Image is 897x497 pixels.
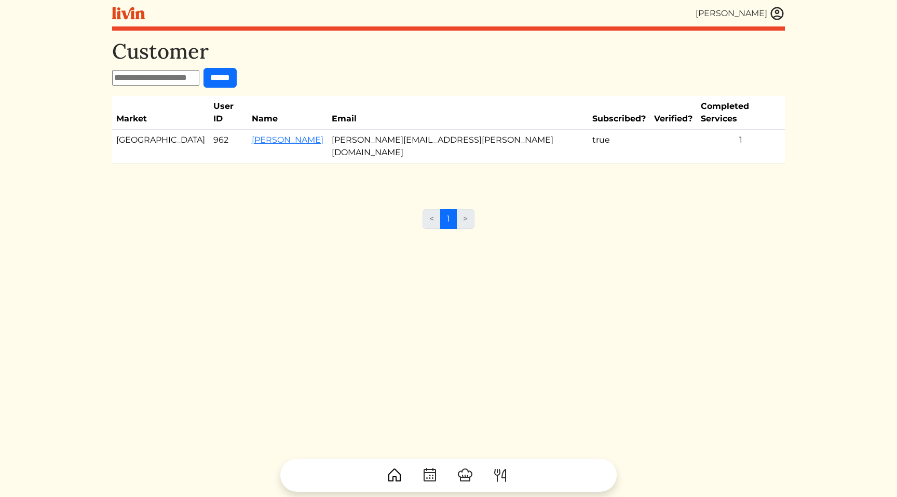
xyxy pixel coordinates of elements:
[588,96,650,130] th: Subscribed?
[492,467,509,484] img: ForkKnife-55491504ffdb50bab0c1e09e7649658475375261d09fd45db06cec23bce548bf.svg
[696,7,767,20] div: [PERSON_NAME]
[328,96,589,130] th: Email
[112,39,785,64] h1: Customer
[386,467,403,484] img: House-9bf13187bcbb5817f509fe5e7408150f90897510c4275e13d0d5fca38e0b5951.svg
[423,209,474,237] nav: Page
[112,7,145,20] img: livin-logo-a0d97d1a881af30f6274990eb6222085a2533c92bbd1e4f22c21b4f0d0e3210c.svg
[112,130,209,163] td: [GEOGRAPHIC_DATA]
[769,6,785,21] img: user_account-e6e16d2ec92f44fc35f99ef0dc9cddf60790bfa021a6ecb1c896eb5d2907b31c.svg
[248,96,328,130] th: Name
[440,209,457,229] a: 1
[209,96,248,130] th: User ID
[457,467,473,484] img: ChefHat-a374fb509e4f37eb0702ca99f5f64f3b6956810f32a249b33092029f8484b388.svg
[697,96,785,130] th: Completed Services
[697,130,785,163] td: 1
[328,130,589,163] td: [PERSON_NAME][EMAIL_ADDRESS][PERSON_NAME][DOMAIN_NAME]
[650,96,697,130] th: Verified?
[588,130,650,163] td: true
[252,135,323,145] a: [PERSON_NAME]
[112,96,209,130] th: Market
[422,467,438,484] img: CalendarDots-5bcf9d9080389f2a281d69619e1c85352834be518fbc73d9501aef674afc0d57.svg
[209,130,248,163] td: 962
